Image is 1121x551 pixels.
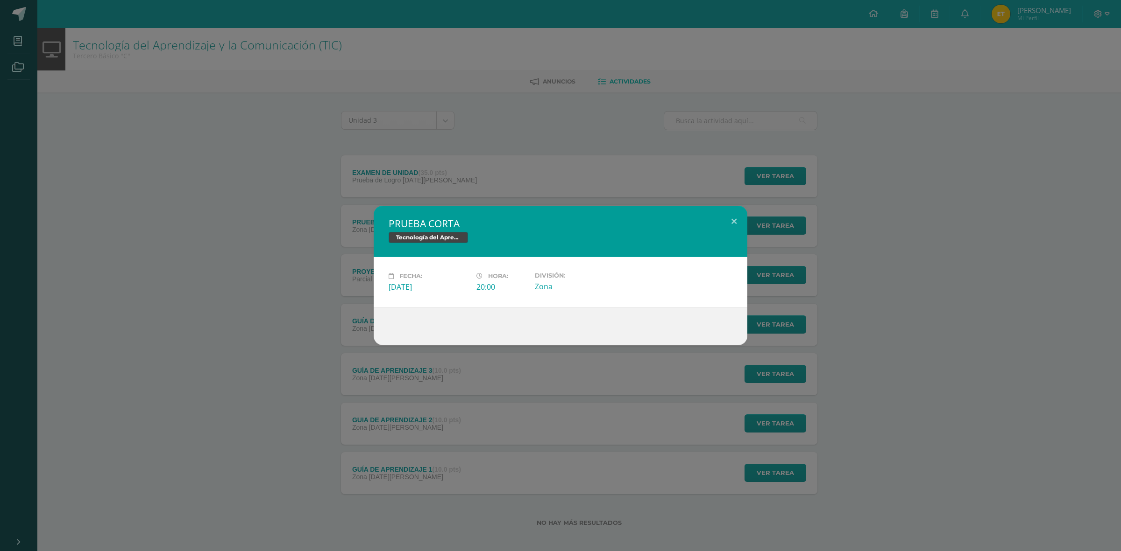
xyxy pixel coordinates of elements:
[476,282,527,292] div: 20:00
[488,272,508,279] span: Hora:
[389,217,732,230] h2: PRUEBA CORTA
[535,272,615,279] label: División:
[389,232,468,243] span: Tecnología del Aprendizaje y la Comunicación (TIC)
[721,206,747,237] button: Close (Esc)
[535,281,615,292] div: Zona
[399,272,422,279] span: Fecha:
[389,282,469,292] div: [DATE]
